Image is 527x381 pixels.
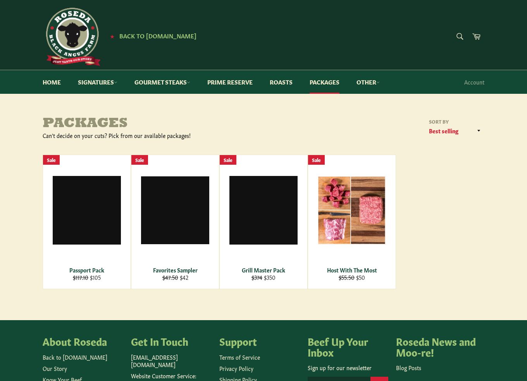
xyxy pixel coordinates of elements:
a: Terms of Service [219,353,260,361]
a: Signatures [70,70,125,94]
div: Sale [220,155,236,165]
div: Sale [131,155,148,165]
div: Passport Pack [48,266,126,274]
s: $55.50 [339,273,355,281]
a: Prime Reserve [200,70,260,94]
a: Passport Pack Passport Pack $117.10 $105 [43,155,131,289]
div: Can't decide on your cuts? Pick from our available packages! [43,132,263,139]
s: $117.10 [73,273,88,281]
h4: Get In Touch [131,336,212,347]
a: Our Story [43,364,67,372]
label: Sort by [426,118,484,125]
a: Back to [DOMAIN_NAME] [43,353,107,361]
a: Home [35,70,69,94]
a: Grill Master Pack Grill Master Pack $374 $350 [219,155,308,289]
h1: Packages [43,116,263,132]
div: Sale [43,155,60,165]
div: $105 [48,274,126,281]
a: Packages [302,70,347,94]
p: [EMAIL_ADDRESS][DOMAIN_NAME] [131,353,212,369]
img: Roseda Beef [43,8,101,66]
a: Account [460,71,488,93]
a: Privacy Policy [219,364,253,372]
p: Sign up for our newsletter [308,364,388,371]
h4: Beef Up Your Inbox [308,336,388,357]
span: ★ [110,33,114,39]
a: ★ Back to [DOMAIN_NAME] [106,33,196,39]
div: $42 [136,274,214,281]
a: Roasts [262,70,300,94]
a: Other [349,70,387,94]
p: Website Customer Service: [131,372,212,379]
s: $47.50 [162,273,178,281]
div: Favorites Sampler [136,266,214,274]
img: Host With The Most [318,176,386,245]
div: $350 [225,274,303,281]
a: Gourmet Steaks [127,70,198,94]
a: Favorites Sampler Favorites Sampler $47.50 $42 [131,155,219,289]
a: Host With The Most Host With The Most $55.50 $50 [308,155,396,289]
h4: Roseda News and Moo-re! [396,336,477,357]
span: Back to [DOMAIN_NAME] [119,31,196,40]
a: Blog Posts [396,364,421,371]
h4: About Roseda [43,336,123,347]
div: Host With The Most [313,266,391,274]
div: Grill Master Pack [225,266,303,274]
s: $374 [251,273,262,281]
div: $50 [313,274,391,281]
h4: Support [219,336,300,347]
div: Sale [308,155,325,165]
